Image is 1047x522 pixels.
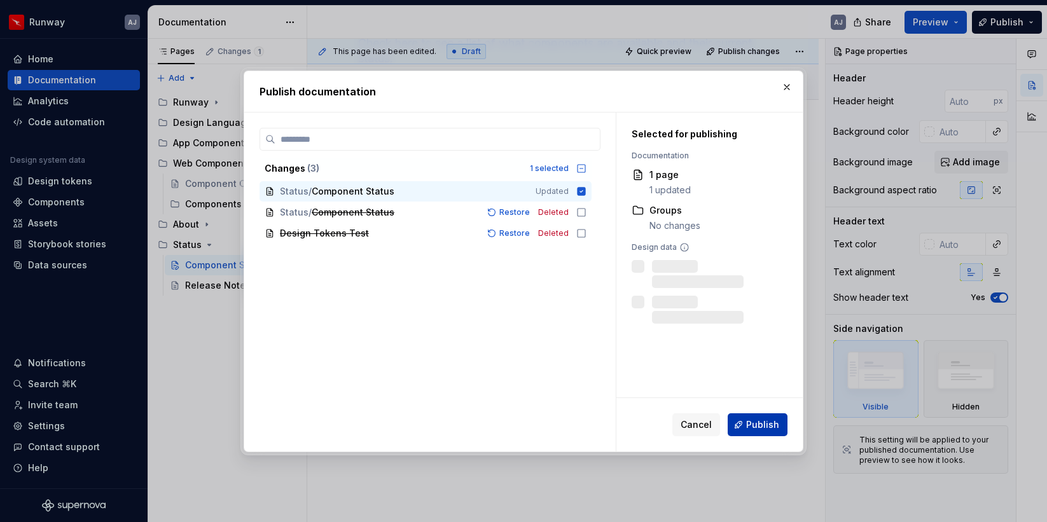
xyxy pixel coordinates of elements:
span: Design Tokens Test [280,227,369,240]
span: Updated [536,186,569,196]
div: 1 selected [530,163,569,174]
button: Restore [483,227,536,240]
span: Deleted [538,228,569,238]
span: Status [280,206,309,219]
button: Restore [483,206,536,219]
span: Component Status [312,206,394,219]
span: Deleted [538,207,569,217]
span: Restore [499,207,530,217]
div: Design data [632,242,781,252]
span: Cancel [681,418,712,431]
button: Cancel [672,413,720,436]
div: No changes [649,219,700,232]
div: 1 page [649,168,691,181]
span: Restore [499,228,530,238]
span: / [309,206,312,219]
div: Groups [649,204,700,217]
div: 1 updated [649,184,691,196]
div: Selected for publishing [632,128,781,141]
button: Publish [728,413,787,436]
span: ( 3 ) [307,163,319,174]
div: Documentation [632,151,781,161]
span: Component Status [312,185,394,198]
span: Publish [746,418,779,431]
h2: Publish documentation [260,84,787,99]
div: Changes [265,162,522,175]
span: Status [280,185,309,198]
span: / [309,185,312,198]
